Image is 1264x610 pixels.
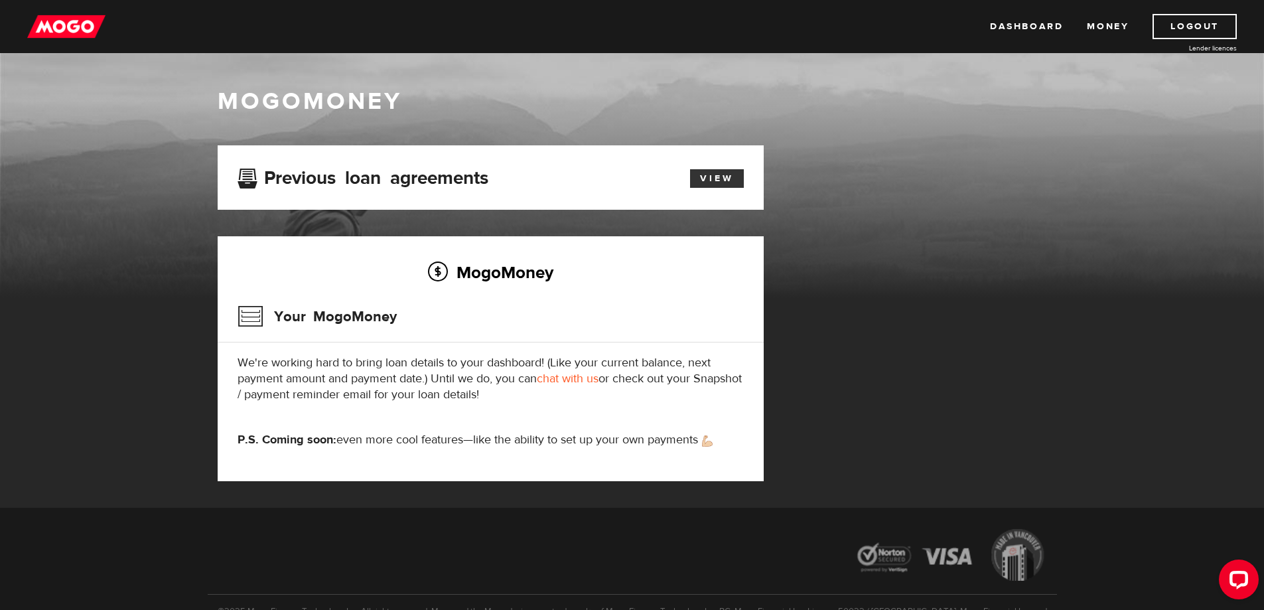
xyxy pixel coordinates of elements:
[845,519,1057,594] img: legal-icons-92a2ffecb4d32d839781d1b4e4802d7b.png
[238,355,744,403] p: We're working hard to bring loan details to your dashboard! (Like your current balance, next paym...
[27,14,105,39] img: mogo_logo-11ee424be714fa7cbb0f0f49df9e16ec.png
[690,169,744,188] a: View
[238,258,744,286] h2: MogoMoney
[218,88,1047,115] h1: MogoMoney
[238,299,397,334] h3: Your MogoMoney
[702,435,713,447] img: strong arm emoji
[238,432,336,447] strong: P.S. Coming soon:
[1087,14,1129,39] a: Money
[1137,43,1237,53] a: Lender licences
[1153,14,1237,39] a: Logout
[990,14,1063,39] a: Dashboard
[238,432,744,448] p: even more cool features—like the ability to set up your own payments
[1208,554,1264,610] iframe: LiveChat chat widget
[537,371,598,386] a: chat with us
[238,167,488,185] h3: Previous loan agreements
